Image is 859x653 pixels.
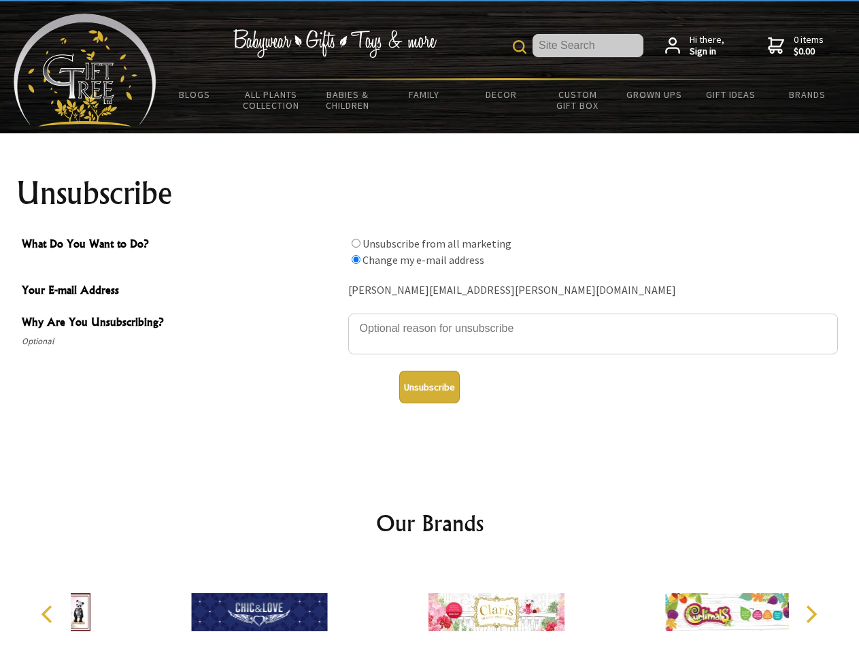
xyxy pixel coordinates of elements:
input: What Do You Want to Do? [352,239,360,248]
button: Next [796,599,826,629]
span: Hi there, [690,34,724,58]
button: Previous [34,599,64,629]
a: Gift Ideas [692,80,769,109]
div: [PERSON_NAME][EMAIL_ADDRESS][PERSON_NAME][DOMAIN_NAME] [348,280,838,301]
span: What Do You Want to Do? [22,235,341,255]
input: Site Search [533,34,643,57]
a: Custom Gift Box [539,80,616,120]
h2: Our Brands [27,507,832,539]
strong: $0.00 [794,46,824,58]
input: What Do You Want to Do? [352,255,360,264]
a: Brands [769,80,846,109]
a: BLOGS [156,80,233,109]
span: 0 items [794,33,824,58]
a: Family [386,80,463,109]
a: Hi there,Sign in [665,34,724,58]
img: product search [513,40,526,54]
a: All Plants Collection [233,80,310,120]
textarea: Why Are You Unsubscribing? [348,314,838,354]
img: Babywear - Gifts - Toys & more [233,29,437,58]
span: Your E-mail Address [22,282,341,301]
button: Unsubscribe [399,371,460,403]
span: Optional [22,333,341,350]
label: Change my e-mail address [363,253,484,267]
label: Unsubscribe from all marketing [363,237,511,250]
a: Babies & Children [309,80,386,120]
span: Why Are You Unsubscribing? [22,314,341,333]
a: Decor [462,80,539,109]
a: Grown Ups [616,80,692,109]
h1: Unsubscribe [16,177,843,210]
img: Babyware - Gifts - Toys and more... [14,14,156,127]
strong: Sign in [690,46,724,58]
a: 0 items$0.00 [768,34,824,58]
